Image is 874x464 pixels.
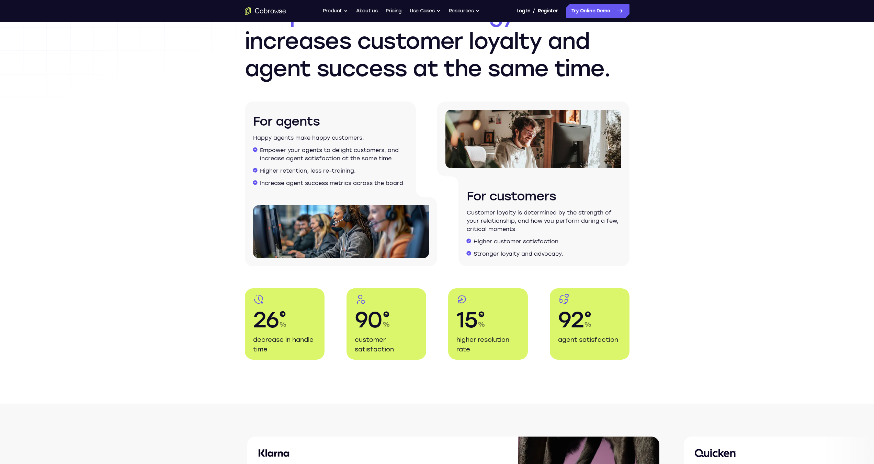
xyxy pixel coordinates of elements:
p: Customer loyalty is determined by the strength of your relationship, and how you perform during a... [467,209,621,233]
a: Log In [517,4,530,18]
img: Quicken logo [695,449,736,457]
li: Higher customer satisfaction. [474,237,621,246]
span: 90 [355,306,382,334]
p: agent satisfaction [558,335,621,345]
li: Empower your agents to delight customers, and increase agent satisfaction at the same time. [260,146,408,163]
a: Register [538,4,558,18]
span: % [584,320,592,329]
li: Increase agent success metrics across the board. [260,179,408,187]
h3: For agents [253,113,408,130]
button: Use Cases [410,4,441,18]
p: decrease in handle time [253,335,316,354]
span: 26 [253,306,279,334]
p: higher resolution rate [456,335,520,354]
button: Resources [449,4,480,18]
p: Happy agents make happy customers. [253,134,408,142]
a: Try Online Demo [566,4,629,18]
a: Go to the home page [245,7,286,15]
img: A person working on a computer [445,110,621,168]
button: Product [323,4,348,18]
img: Customer support agents with headsets working on computers [253,205,429,258]
span: % [279,320,287,329]
span: 92 [558,306,584,334]
span: % [478,320,485,329]
span: 15 [456,306,477,334]
li: Higher retention, less re-training. [260,167,408,175]
h3: For customers [467,188,621,205]
img: Klarna logo [258,449,290,457]
a: Pricing [386,4,401,18]
a: About us [356,4,377,18]
span: % [383,320,390,329]
li: Stronger loyalty and advocacy. [474,250,621,258]
p: customer satisfaction [355,335,418,354]
span: / [533,7,535,15]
